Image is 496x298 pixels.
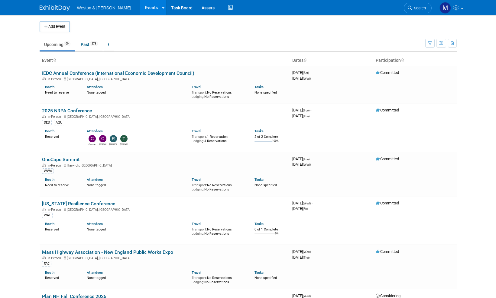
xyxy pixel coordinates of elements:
span: (Wed) [303,250,311,253]
th: Dates [290,55,373,66]
div: No Reservations No Reservations [192,182,245,191]
a: Tasks [254,129,264,133]
span: Lodging: [192,232,204,236]
span: [DATE] [292,70,311,75]
span: Transport: [192,91,207,94]
span: 278 [90,41,98,46]
span: Committed [376,157,399,161]
span: In-Person [47,208,63,212]
span: Committed [376,70,399,75]
a: Booth [45,222,54,226]
span: Transport: [192,276,207,280]
div: [GEOGRAPHIC_DATA], [GEOGRAPHIC_DATA] [42,76,287,81]
img: In-Person Event [42,77,46,80]
a: [US_STATE] Resilience Conference [42,201,115,207]
span: Lodging: [192,139,204,143]
span: [DATE] [292,162,311,167]
span: In-Person [47,77,63,81]
a: Sort by Start Date [303,58,306,63]
span: [DATE] [292,249,313,254]
img: In-Person Event [42,115,46,118]
a: Attendees [87,177,103,182]
div: FAC [42,261,51,267]
a: Travel [192,85,201,89]
th: Event [40,55,290,66]
div: Cassie Bethoney [88,142,96,146]
a: 2025 NRPA Conference [42,108,92,114]
span: Lodging: [192,95,204,99]
a: Booth [45,129,54,133]
span: Committed [376,108,399,112]
a: OneCape Summit [42,157,79,162]
a: Travel [192,129,201,133]
a: Travel [192,270,201,275]
a: Booth [45,177,54,182]
span: Lodging: [192,187,204,191]
img: Timothy Sheehan [120,135,128,142]
span: Committed [376,249,399,254]
a: Sort by Participation Type [401,58,404,63]
img: In-Person Event [42,164,46,167]
a: Travel [192,222,201,226]
span: [DATE] [292,108,311,112]
span: (Wed) [303,163,311,166]
span: Transport: [192,135,207,139]
span: Transport: [192,183,207,187]
a: Attendees [87,222,103,226]
a: Sort by Event Name [53,58,56,63]
span: [DATE] [292,293,313,298]
span: None specified [254,91,277,94]
img: ExhibitDay [40,5,70,11]
span: (Fri) [303,207,308,210]
div: Reserved [45,275,78,280]
img: Cheri Ruane [99,135,106,142]
div: Timothy Sheehan [120,142,128,146]
span: 69 [64,41,70,46]
div: 2 of 2 Complete [254,135,287,139]
a: Tasks [254,177,264,182]
div: WAT [42,213,53,218]
div: [GEOGRAPHIC_DATA], [GEOGRAPHIC_DATA] [42,114,287,119]
div: No Reservations No Reservations [192,226,245,236]
img: rachel cotter [110,135,117,142]
img: In-Person Event [42,208,46,211]
a: Attendees [87,129,103,133]
a: Tasks [254,222,264,226]
span: Lodging: [192,280,204,284]
span: (Wed) [303,202,311,205]
a: IEDC Annual Conference (International Economic Development Council) [42,70,194,76]
div: DES [42,120,52,125]
div: Need to reserve [45,182,78,187]
div: No Reservations No Reservations [192,275,245,284]
span: In-Person [47,164,63,167]
span: None specified [254,276,277,280]
div: None tagged [87,226,187,232]
div: No Reservations No Reservations [192,89,245,99]
img: Cassie Bethoney [89,135,96,142]
span: - [312,201,313,205]
a: Booth [45,270,54,275]
span: In-Person [47,115,63,119]
div: 1 Reservation 4 Reservations [192,134,245,143]
span: In-Person [47,256,63,260]
span: None specified [254,183,277,187]
span: [DATE] [292,206,308,211]
span: - [312,249,313,254]
span: Search [412,6,426,10]
span: - [312,293,313,298]
div: 0 of 1 Complete [254,227,287,232]
td: 100% [272,139,279,147]
span: [DATE] [292,76,311,81]
div: [GEOGRAPHIC_DATA], [GEOGRAPHIC_DATA] [42,207,287,212]
span: (Thu) [303,114,310,118]
a: Past278 [76,39,102,50]
a: Attendees [87,270,103,275]
span: Considering [376,293,400,298]
span: (Wed) [303,77,311,80]
img: Mary Ann Trujillo [439,2,451,14]
span: [DATE] [292,255,310,260]
div: Cheri Ruane [99,142,106,146]
div: WWA [42,168,54,174]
